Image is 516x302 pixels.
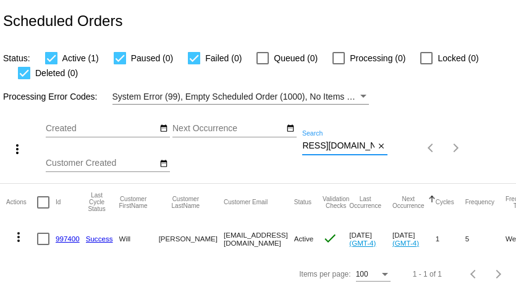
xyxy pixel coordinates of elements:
[486,262,511,287] button: Next page
[299,270,350,278] div: Items per page:
[349,196,381,209] button: Change sorting for LastOccurrenceUtc
[10,142,25,157] mat-icon: more_vert
[205,51,242,66] span: Failed (0)
[392,239,419,247] a: (GMT-4)
[294,235,314,243] span: Active
[356,270,391,279] mat-select: Items per page:
[349,221,392,257] mat-cell: [DATE]
[46,124,157,134] input: Created
[465,221,505,257] mat-cell: 5
[350,51,405,66] span: Processing (0)
[349,239,376,247] a: (GMT-4)
[224,199,268,206] button: Change sorting for CustomerEmail
[392,221,436,257] mat-cell: [DATE]
[419,136,444,160] button: Previous page
[377,142,386,152] mat-icon: close
[86,235,113,243] a: Success
[444,136,468,160] button: Next page
[6,184,37,221] mat-header-cell: Actions
[11,230,26,244] mat-icon: more_vert
[302,141,374,151] input: Search
[438,51,478,66] span: Locked (0)
[56,235,80,243] a: 997400
[46,158,157,168] input: Customer Created
[462,262,486,287] button: Previous page
[159,196,213,209] button: Change sorting for CustomerLastName
[294,199,311,206] button: Change sorting for Status
[159,221,224,257] mat-cell: [PERSON_NAME]
[356,270,368,278] span: 100
[159,124,168,134] mat-icon: date_range
[323,184,349,221] mat-header-cell: Validation Checks
[465,199,494,206] button: Change sorting for Frequency
[112,89,369,105] mat-select: Filter by Processing Error Codes
[436,221,465,257] mat-cell: 1
[3,92,98,101] span: Processing Error Codes:
[224,221,294,257] mat-cell: [EMAIL_ADDRESS][DOMAIN_NAME]
[172,124,284,134] input: Next Occurrence
[119,196,148,209] button: Change sorting for CustomerFirstName
[3,53,30,63] span: Status:
[323,231,337,246] mat-icon: check
[159,159,168,169] mat-icon: date_range
[413,270,442,278] div: 1 - 1 of 1
[274,51,318,66] span: Queued (0)
[56,199,61,206] button: Change sorting for Id
[436,199,454,206] button: Change sorting for Cycles
[3,12,122,30] h2: Scheduled Orders
[374,140,387,153] button: Clear
[119,221,159,257] mat-cell: Will
[86,192,108,212] button: Change sorting for LastProcessingCycleId
[392,196,425,209] button: Change sorting for NextOccurrenceUtc
[131,51,173,66] span: Paused (0)
[62,51,99,66] span: Active (1)
[35,66,78,80] span: Deleted (0)
[286,124,295,134] mat-icon: date_range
